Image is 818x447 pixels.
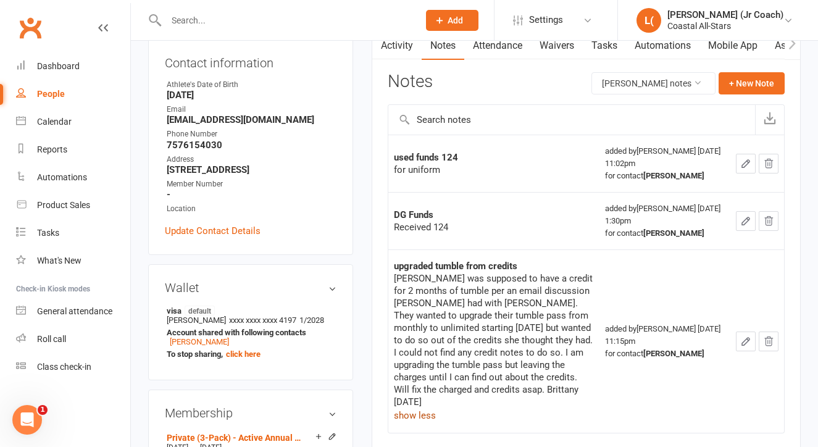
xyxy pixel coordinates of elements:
[229,315,296,325] span: xxxx xxxx xxxx 4197
[16,191,130,219] a: Product Sales
[38,405,48,415] span: 1
[165,223,261,238] a: Update Contact Details
[167,164,336,175] strong: [STREET_ADDRESS]
[185,306,215,315] span: default
[37,172,87,182] div: Automations
[37,61,80,71] div: Dashboard
[605,348,725,360] div: for contact
[167,433,302,443] a: Private (3-Pack) - Active Annual Private Membership Required
[37,89,65,99] div: People
[605,170,725,182] div: for contact
[226,349,261,359] a: click here
[529,6,563,34] span: Settings
[167,90,336,101] strong: [DATE]
[394,209,433,220] strong: DG Funds
[16,52,130,80] a: Dashboard
[464,31,531,60] a: Attendance
[12,405,42,435] iframe: Intercom live chat
[643,349,704,358] strong: [PERSON_NAME]
[394,152,458,163] strong: used funds 124
[167,306,330,315] strong: visa
[162,12,410,29] input: Search...
[605,145,725,182] div: added by [PERSON_NAME] [DATE] 11:02pm
[16,108,130,136] a: Calendar
[394,221,594,233] div: Received 124
[626,31,699,60] a: Automations
[170,337,229,346] a: [PERSON_NAME]
[426,10,478,31] button: Add
[167,79,336,91] div: Athlete's Date of Birth
[299,315,324,325] span: 1/2028
[643,228,704,238] strong: [PERSON_NAME]
[167,189,336,200] strong: -
[16,219,130,247] a: Tasks
[422,31,464,60] a: Notes
[372,31,422,60] a: Activity
[37,200,90,210] div: Product Sales
[448,15,463,25] span: Add
[643,171,704,180] strong: [PERSON_NAME]
[167,328,330,337] strong: Account shared with following contacts
[37,334,66,344] div: Roll call
[16,80,130,108] a: People
[667,20,783,31] div: Coastal All-Stars
[15,12,46,43] a: Clubworx
[167,128,336,140] div: Phone Number
[37,117,72,127] div: Calendar
[394,164,594,176] div: for uniform
[167,349,330,359] strong: To stop sharing,
[167,203,336,215] div: Location
[388,72,433,94] h3: Notes
[583,31,626,60] a: Tasks
[165,281,336,295] h3: Wallet
[167,154,336,165] div: Address
[394,408,436,423] button: show less
[719,72,785,94] button: + New Note
[16,325,130,353] a: Roll call
[605,203,725,240] div: added by [PERSON_NAME] [DATE] 1:30pm
[591,72,716,94] button: [PERSON_NAME] notes
[16,298,130,325] a: General attendance kiosk mode
[636,8,661,33] div: L(
[394,272,594,408] div: [PERSON_NAME] was supposed to have a credit for 2 months of tumble per an email discussion [PERSO...
[16,247,130,275] a: What's New
[165,304,336,361] li: [PERSON_NAME]
[165,51,336,70] h3: Contact information
[37,306,112,316] div: General attendance
[531,31,583,60] a: Waivers
[394,261,517,272] strong: upgraded tumble from credits
[388,105,755,135] input: Search notes
[165,406,336,420] h3: Membership
[605,323,725,360] div: added by [PERSON_NAME] [DATE] 11:15pm
[167,140,336,151] strong: 7576154030
[16,353,130,381] a: Class kiosk mode
[16,136,130,164] a: Reports
[37,228,59,238] div: Tasks
[37,362,91,372] div: Class check-in
[167,114,336,125] strong: [EMAIL_ADDRESS][DOMAIN_NAME]
[37,256,81,265] div: What's New
[167,178,336,190] div: Member Number
[37,144,67,154] div: Reports
[699,31,766,60] a: Mobile App
[167,104,336,115] div: Email
[16,164,130,191] a: Automations
[605,227,725,240] div: for contact
[667,9,783,20] div: [PERSON_NAME] (Jr Coach)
